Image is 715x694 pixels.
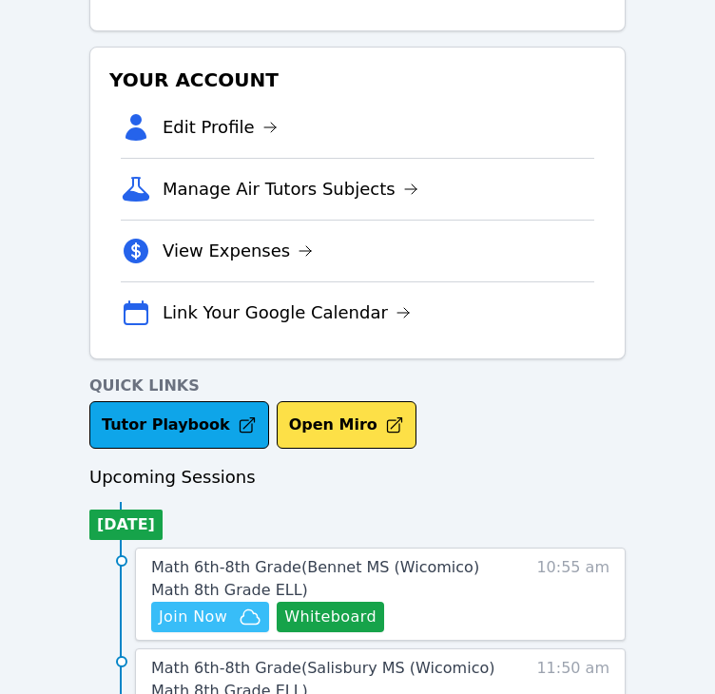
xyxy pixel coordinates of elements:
h3: Your Account [106,63,609,97]
h4: Quick Links [89,375,626,397]
a: Manage Air Tutors Subjects [163,176,418,202]
a: Math 6th-8th Grade(Bennet MS (Wicomico) Math 8th Grade ELL) [151,556,495,602]
a: Link Your Google Calendar [163,299,411,326]
button: Whiteboard [277,602,384,632]
span: Math 6th-8th Grade ( Bennet MS (Wicomico) Math 8th Grade ELL ) [151,558,479,599]
button: Join Now [151,602,269,632]
a: Edit Profile [163,114,278,141]
h3: Upcoming Sessions [89,464,626,491]
span: 10:55 am [536,556,609,632]
a: View Expenses [163,238,313,264]
button: Open Miro [277,401,416,449]
li: [DATE] [89,510,163,540]
span: Join Now [159,606,227,628]
a: Tutor Playbook [89,401,269,449]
